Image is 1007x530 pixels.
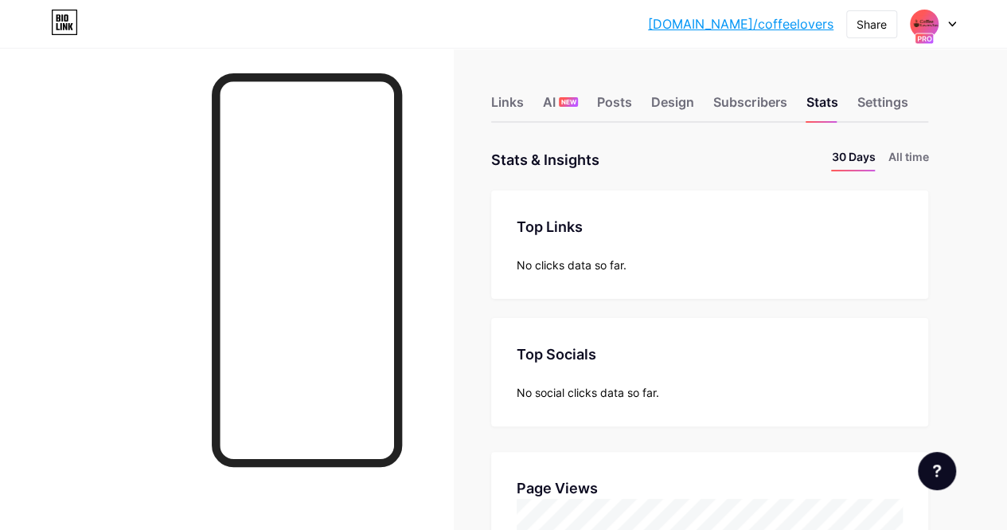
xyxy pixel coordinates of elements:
[517,477,903,499] div: Page Views
[713,92,786,121] div: Subscribers
[651,92,694,121] div: Design
[888,148,928,171] li: All time
[857,16,887,33] div: Share
[648,14,833,33] a: [DOMAIN_NAME]/coffeelovers
[491,148,599,171] div: Stats & Insights
[517,216,903,238] div: Top Links
[517,384,903,401] div: No social clicks data so far.
[857,92,907,121] div: Settings
[517,257,903,273] div: No clicks data so far.
[543,92,578,121] div: AI
[491,92,524,121] div: Links
[806,92,837,121] div: Stats
[597,92,632,121] div: Posts
[561,97,576,107] span: NEW
[831,148,875,171] li: 30 Days
[909,9,939,39] img: leanlifetonic
[517,344,903,365] div: Top Socials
